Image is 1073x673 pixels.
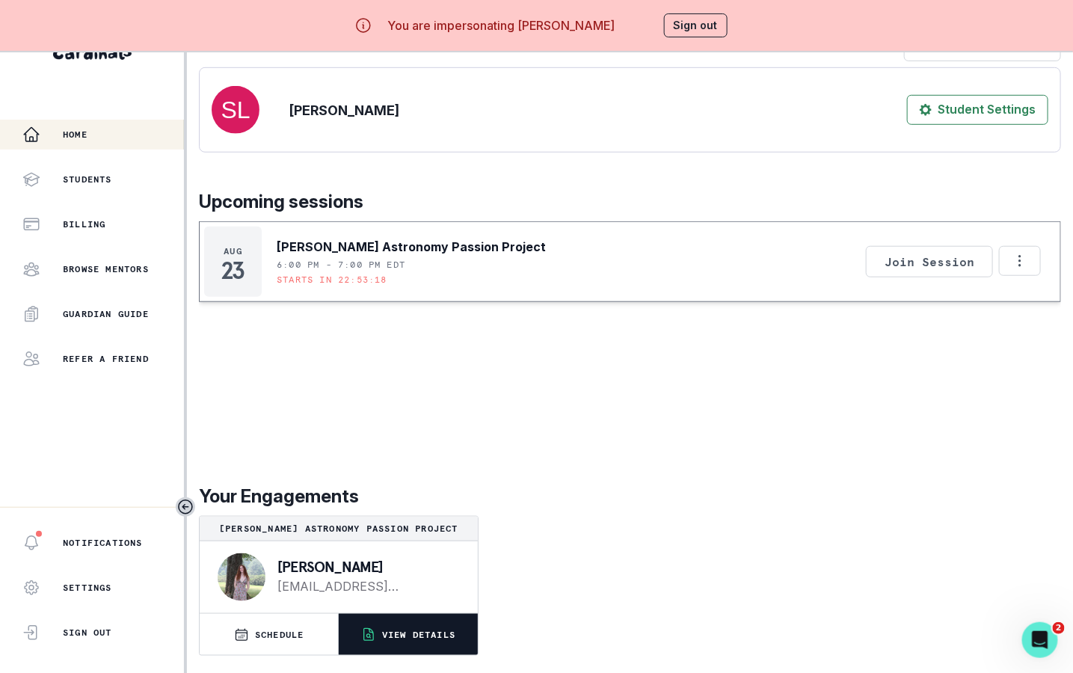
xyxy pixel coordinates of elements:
p: Notifications [63,537,143,549]
iframe: Intercom live chat [1022,622,1058,658]
p: SCHEDULE [255,629,304,641]
p: Home [63,129,87,141]
button: Student Settings [907,95,1048,125]
p: [PERSON_NAME] Astronomy Passion Project [206,523,472,535]
a: [EMAIL_ADDRESS][DOMAIN_NAME] [277,577,454,595]
p: Your Engagements [199,483,1061,510]
p: Starts in 22:53:18 [277,274,387,286]
button: VIEW DETAILS [339,614,477,655]
p: Aug [224,245,242,257]
p: Students [63,173,112,185]
button: Options [999,246,1041,276]
p: [PERSON_NAME] Astronomy Passion Project [277,238,546,256]
p: Sign Out [63,627,112,639]
span: 2 [1053,622,1065,634]
button: SCHEDULE [200,614,338,655]
p: Settings [63,582,112,594]
p: VIEW DETAILS [382,629,455,641]
p: You are impersonating [PERSON_NAME] [387,16,615,34]
p: Billing [63,218,105,230]
button: Join Session [866,246,993,277]
img: svg [212,86,259,134]
p: [PERSON_NAME] [289,100,399,120]
p: Browse Mentors [63,263,149,275]
p: 23 [221,263,245,278]
button: Sign out [664,13,728,37]
p: 6:00 PM - 7:00 PM EDT [277,259,405,271]
p: Upcoming sessions [199,188,1061,215]
p: Refer a friend [63,353,149,365]
p: Guardian Guide [63,308,149,320]
button: Toggle sidebar [176,497,195,517]
p: [PERSON_NAME] [277,559,454,574]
